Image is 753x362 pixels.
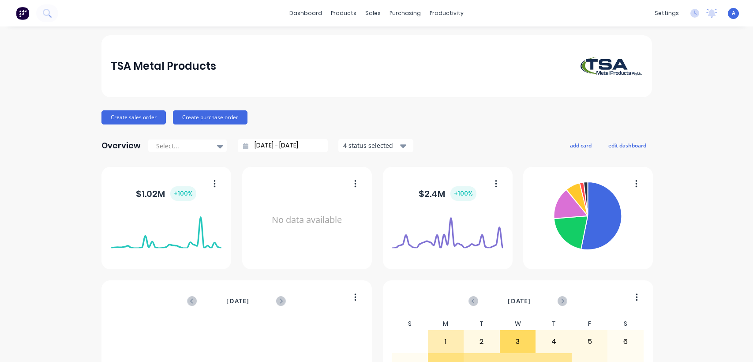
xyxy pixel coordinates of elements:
[338,139,413,152] button: 4 status selected
[136,186,196,201] div: $ 1.02M
[564,140,597,151] button: add card
[392,317,428,330] div: S
[419,186,476,201] div: $ 2.4M
[500,331,536,353] div: 3
[500,317,536,330] div: W
[603,140,652,151] button: edit dashboard
[16,7,29,20] img: Factory
[572,331,607,353] div: 5
[464,317,500,330] div: T
[170,186,196,201] div: + 100 %
[425,7,468,20] div: productivity
[285,7,326,20] a: dashboard
[173,110,247,124] button: Create purchase order
[607,317,644,330] div: S
[361,7,385,20] div: sales
[572,317,608,330] div: F
[464,331,499,353] div: 2
[111,57,216,75] div: TSA Metal Products
[508,296,531,306] span: [DATE]
[608,331,643,353] div: 6
[536,331,571,353] div: 4
[732,9,735,17] span: A
[226,296,249,306] span: [DATE]
[101,137,141,155] div: Overview
[101,110,166,124] button: Create sales order
[251,178,362,262] div: No data available
[428,331,464,353] div: 1
[650,7,683,20] div: settings
[326,7,361,20] div: products
[581,57,642,75] img: TSA Metal Products
[343,141,399,150] div: 4 status selected
[385,7,425,20] div: purchasing
[428,317,464,330] div: M
[450,186,476,201] div: + 100 %
[536,317,572,330] div: T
